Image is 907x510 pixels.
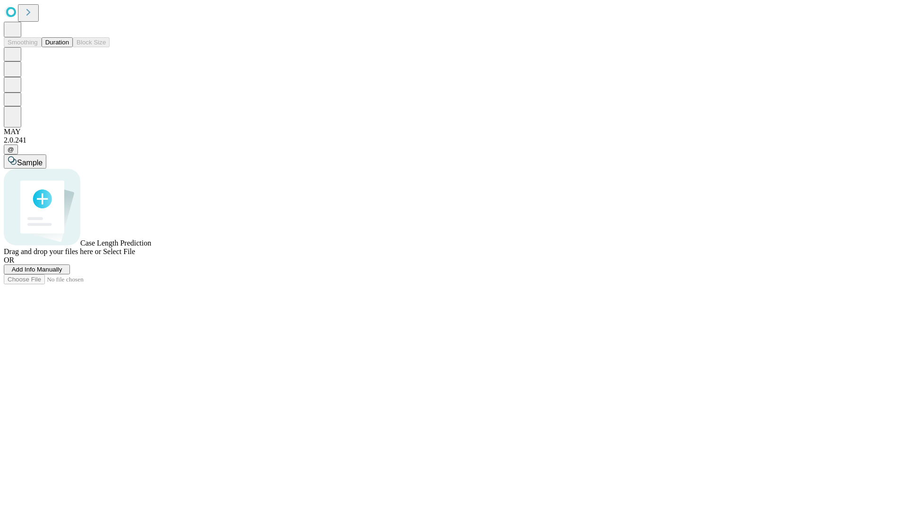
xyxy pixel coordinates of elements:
[4,144,18,154] button: @
[4,154,46,169] button: Sample
[8,146,14,153] span: @
[80,239,151,247] span: Case Length Prediction
[4,127,903,136] div: MAY
[42,37,73,47] button: Duration
[4,256,14,264] span: OR
[4,264,70,274] button: Add Info Manually
[12,266,62,273] span: Add Info Manually
[73,37,110,47] button: Block Size
[4,37,42,47] button: Smoothing
[4,247,101,255] span: Drag and drop your files here or
[17,159,43,167] span: Sample
[103,247,135,255] span: Select File
[4,136,903,144] div: 2.0.241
